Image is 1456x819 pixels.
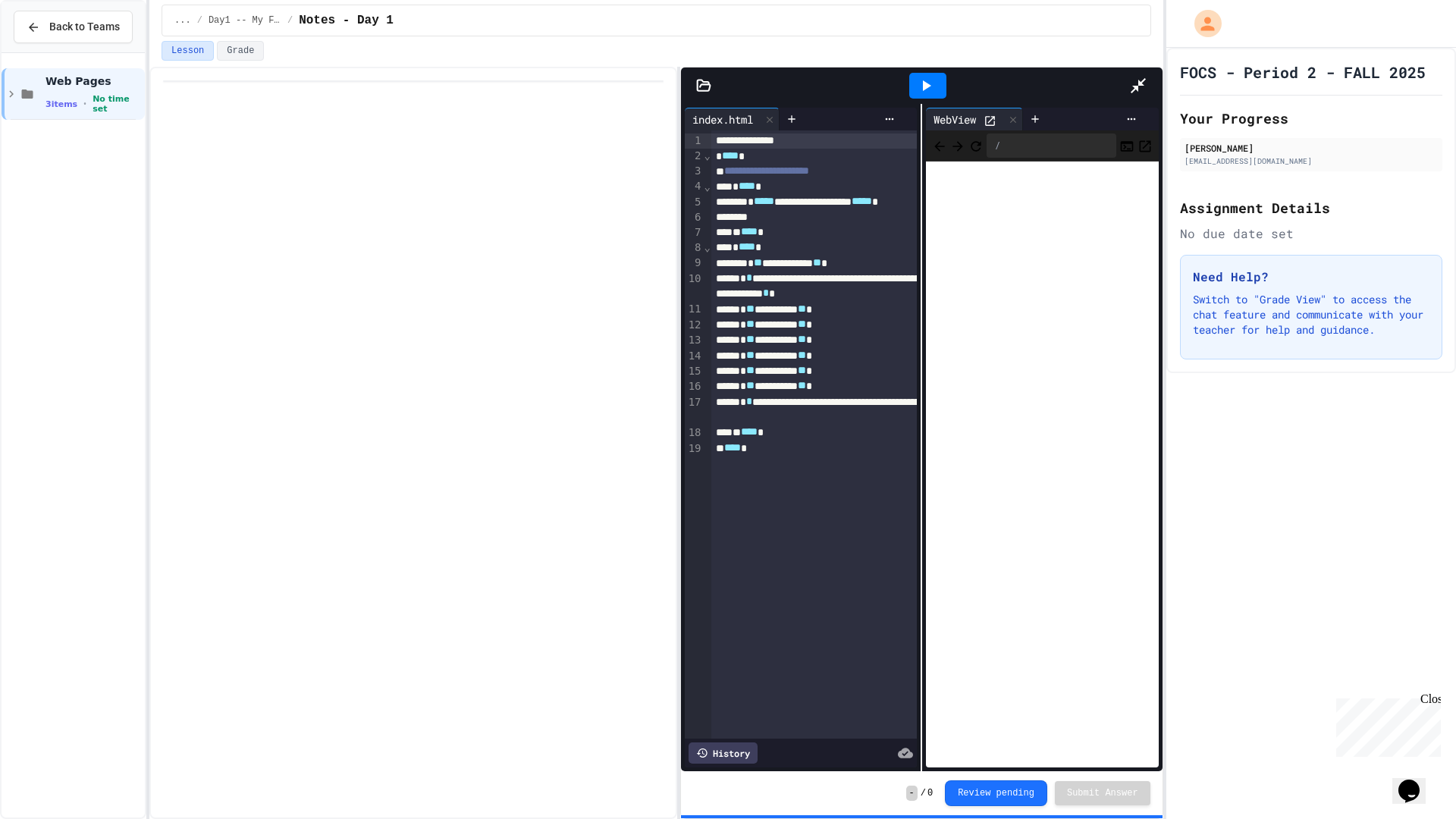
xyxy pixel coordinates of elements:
span: Fold line [704,149,711,162]
div: My Account [1178,6,1225,41]
div: 18 [685,425,704,441]
h1: FOCS - Period 2 - FALL 2025 [1180,61,1426,83]
div: 8 [685,240,704,256]
span: / [197,14,202,27]
span: No time set [93,94,142,114]
div: 4 [685,179,704,194]
button: Grade [217,41,264,61]
span: Day1 -- My First Page [209,14,281,27]
div: 5 [685,195,704,210]
div: No due date set [1180,224,1442,243]
button: Submit Answer [1055,781,1150,805]
h2: Your Progress [1180,108,1442,129]
h3: Need Help? [1193,268,1429,286]
div: 17 [685,395,704,426]
span: - [906,786,918,801]
div: index.html [685,111,761,127]
span: Notes - Day 1 [299,11,394,30]
div: Chat with us now!Close [6,6,105,96]
span: Web Pages [45,74,142,88]
div: [PERSON_NAME] [1185,141,1438,155]
button: Review pending [945,780,1047,806]
iframe: chat widget [1392,758,1441,804]
button: Refresh [968,136,984,155]
p: Switch to "Grade View" to access the chat feature and communicate with your teacher for help and ... [1193,292,1429,337]
h2: Assignment Details [1180,197,1442,218]
div: 10 [685,271,704,303]
button: Back to Teams [14,11,133,43]
div: index.html [685,108,780,130]
div: 9 [685,256,704,271]
div: 1 [685,133,704,149]
span: Submit Answer [1067,787,1138,799]
div: 3 [685,164,704,179]
div: 2 [685,149,704,164]
div: 19 [685,441,704,457]
div: 6 [685,210,704,225]
div: 12 [685,318,704,333]
div: WebView [926,108,1023,130]
iframe: chat widget [1330,692,1441,757]
span: / [287,14,293,27]
span: Fold line [704,180,711,193]
div: 15 [685,364,704,379]
span: Forward [950,136,965,155]
div: History [689,742,758,764]
span: 3 items [45,99,77,109]
div: 11 [685,302,704,317]
span: Back to Teams [49,19,120,35]
div: 16 [685,379,704,394]
button: Console [1119,136,1134,155]
div: [EMAIL_ADDRESS][DOMAIN_NAME] [1185,155,1438,167]
span: / [921,787,926,799]
span: ... [174,14,191,27]
div: 13 [685,333,704,348]
div: 14 [685,349,704,364]
span: Fold line [704,241,711,253]
button: Lesson [162,41,214,61]
div: WebView [926,111,984,127]
div: 7 [685,225,704,240]
div: / [987,133,1116,158]
button: Open in new tab [1137,136,1153,155]
span: Back [932,136,947,155]
span: • [83,98,86,110]
span: 0 [927,787,933,799]
iframe: Web Preview [926,162,1158,768]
